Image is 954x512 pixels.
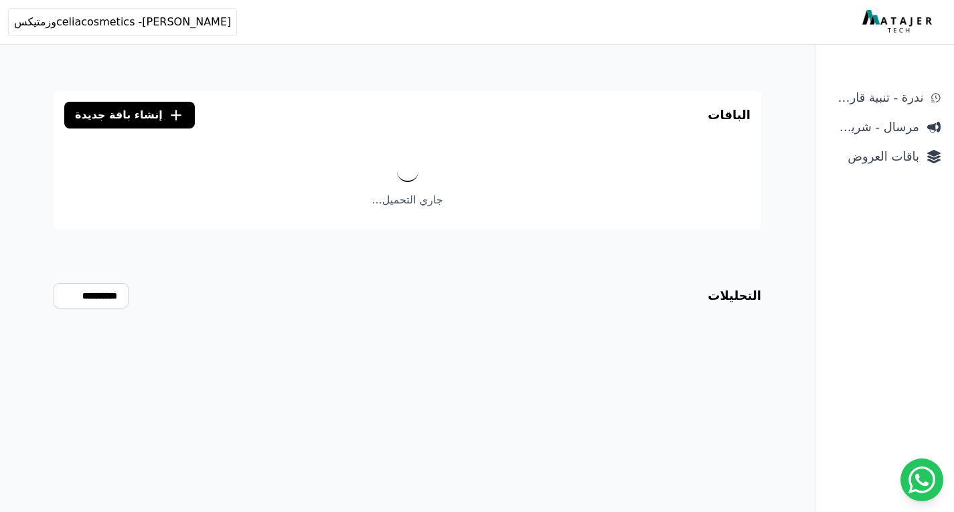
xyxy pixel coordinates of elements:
button: celiacosmetics -[PERSON_NAME]وزمتيكس [8,8,237,36]
button: إنشاء باقة جديدة [64,102,195,129]
span: مرسال - شريط دعاية [829,118,919,137]
span: باقات العروض [829,147,919,166]
h3: الباقات [708,106,750,124]
span: ندرة - تنبية قارب علي النفاذ [829,88,923,107]
a: باقات العروض [823,145,946,169]
span: إنشاء باقة جديدة [75,107,163,123]
img: MatajerTech Logo [862,10,935,34]
a: مرسال - شريط دعاية [823,115,946,139]
h3: التحليلات [708,286,761,305]
span: celiacosmetics -[PERSON_NAME]وزمتيكس [14,14,231,30]
p: جاري التحميل... [54,192,761,208]
a: ندرة - تنبية قارب علي النفاذ [823,86,946,110]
